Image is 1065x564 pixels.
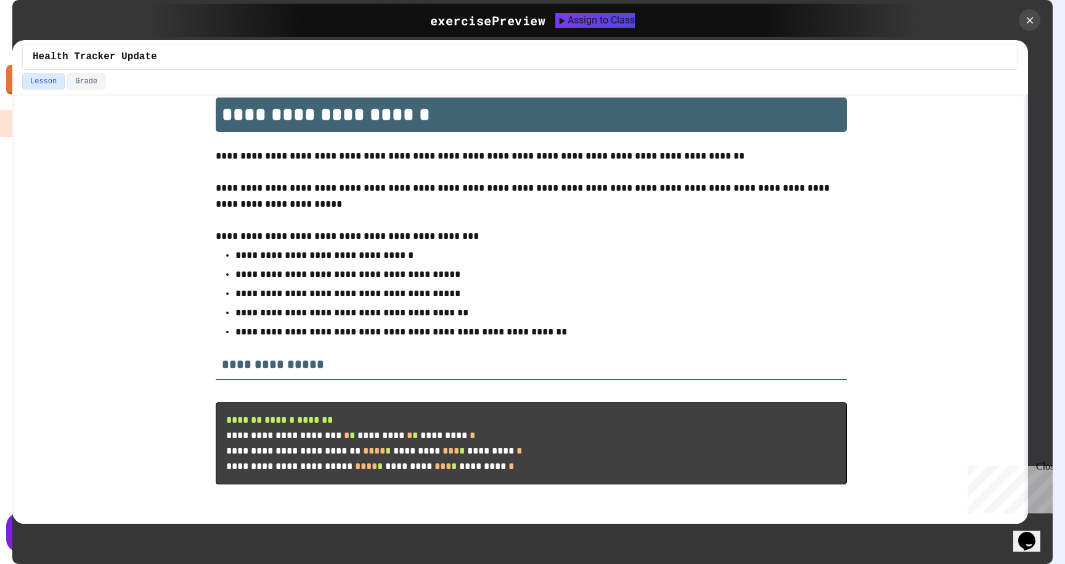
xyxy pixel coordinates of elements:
[1013,515,1053,552] iframe: chat widget
[22,73,65,89] button: Lesson
[963,461,1053,513] iframe: chat widget
[555,13,635,28] button: Assign to Class
[430,11,546,30] div: exercise Preview
[5,5,85,78] div: Chat with us now!Close
[33,49,157,64] span: Health Tracker Update
[67,73,105,89] button: Grade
